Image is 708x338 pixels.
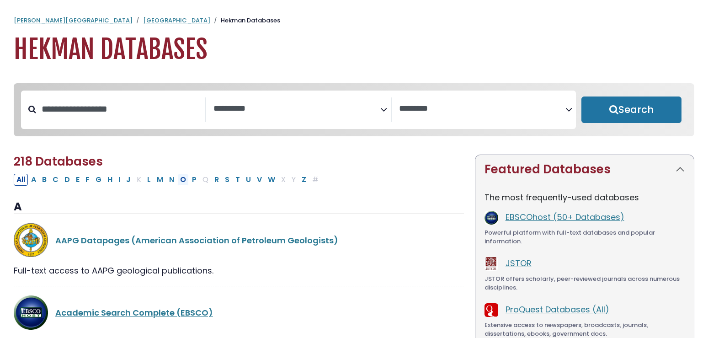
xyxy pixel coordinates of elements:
a: AAPG Datapages (American Association of Petroleum Geologists) [55,235,338,246]
button: Filter Results C [50,174,61,186]
button: Filter Results O [177,174,189,186]
li: Hekman Databases [210,16,280,25]
button: Filter Results H [105,174,115,186]
button: Filter Results Z [299,174,309,186]
a: EBSCOhost (50+ Databases) [506,211,624,223]
p: The most frequently-used databases [484,191,685,204]
div: Full-text access to AAPG geological publications. [14,264,464,277]
button: Filter Results A [28,174,39,186]
textarea: Search [213,104,380,114]
button: Filter Results I [116,174,123,186]
button: Featured Databases [475,155,694,184]
input: Search database by title or keyword [36,102,205,117]
button: Filter Results M [154,174,166,186]
button: Filter Results N [166,174,177,186]
a: Academic Search Complete (EBSCO) [55,307,213,318]
button: All [14,174,28,186]
button: Filter Results G [93,174,104,186]
textarea: Search [399,104,565,114]
button: Submit for Search Results [581,97,681,123]
button: Filter Results B [39,174,49,186]
button: Filter Results U [243,174,254,186]
span: 218 Databases [14,153,103,170]
a: ProQuest Databases (All) [506,304,609,315]
a: JSTOR [506,258,532,269]
nav: Search filters [14,83,694,136]
nav: breadcrumb [14,16,694,25]
button: Filter Results L [144,174,154,186]
div: Alpha-list to filter by first letter of database name [14,173,322,185]
button: Filter Results F [83,174,92,186]
h3: A [14,200,464,214]
button: Filter Results T [233,174,243,186]
div: Powerful platform with full-text databases and popular information. [484,228,685,246]
button: Filter Results D [62,174,73,186]
button: Filter Results W [265,174,278,186]
a: [PERSON_NAME][GEOGRAPHIC_DATA] [14,16,133,25]
button: Filter Results V [254,174,265,186]
a: [GEOGRAPHIC_DATA] [143,16,210,25]
button: Filter Results E [73,174,82,186]
button: Filter Results S [222,174,232,186]
button: Filter Results J [123,174,133,186]
h1: Hekman Databases [14,34,694,65]
div: JSTOR offers scholarly, peer-reviewed journals across numerous disciplines. [484,274,685,292]
button: Filter Results P [189,174,199,186]
button: Filter Results R [212,174,222,186]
